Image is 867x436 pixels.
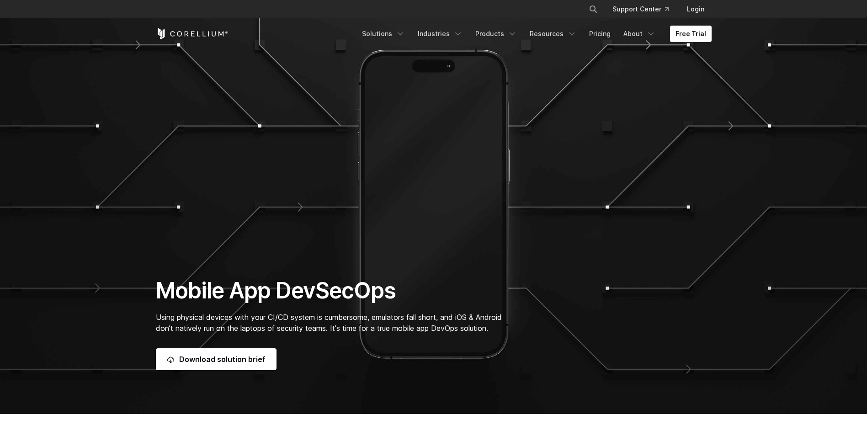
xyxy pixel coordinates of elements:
button: Search [585,1,601,17]
a: Solutions [356,26,410,42]
a: Industries [412,26,468,42]
a: Support Center [605,1,676,17]
a: Free Trial [670,26,712,42]
a: Products [470,26,522,42]
a: Resources [524,26,582,42]
div: Navigation Menu [356,26,712,42]
div: Navigation Menu [578,1,712,17]
h1: Mobile App DevSecOps [156,277,520,304]
a: About [618,26,661,42]
a: Pricing [584,26,616,42]
a: Login [680,1,712,17]
span: Using physical devices with your CI/CD system is cumbersome, emulators fall short, and iOS & Andr... [156,313,502,333]
a: Download solution brief [156,348,277,370]
a: Corellium Home [156,28,229,39]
